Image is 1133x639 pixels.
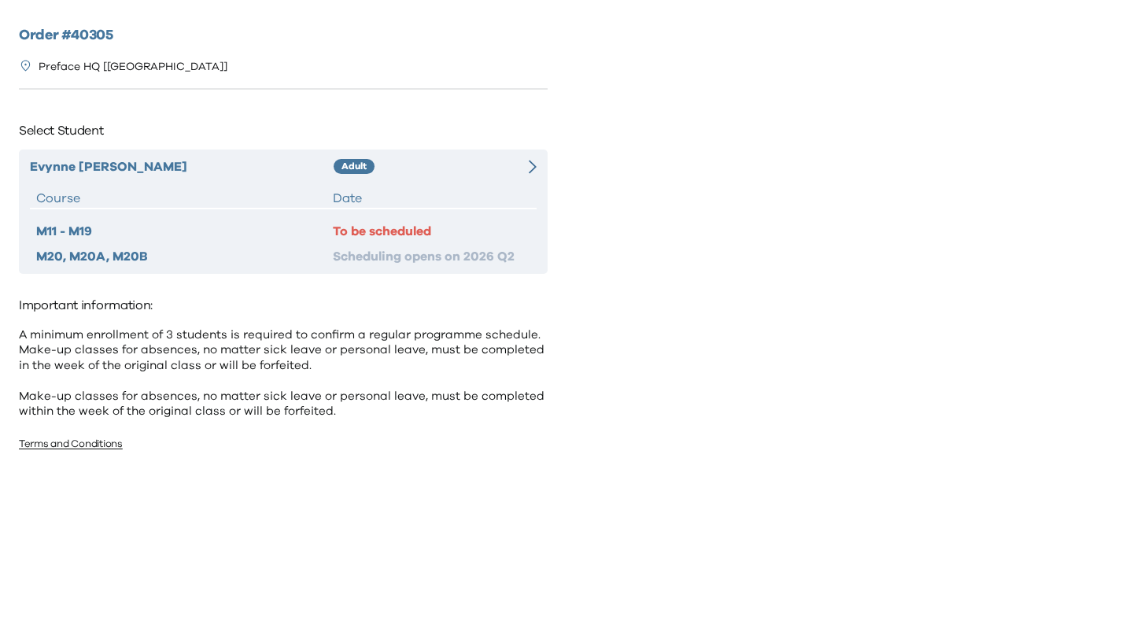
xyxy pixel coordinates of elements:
h2: Order # 40305 [19,25,548,46]
p: Important information: [19,293,548,318]
div: Date [333,189,530,208]
div: M11 - M19 [36,222,333,241]
p: Preface HQ [[GEOGRAPHIC_DATA]] [39,59,227,76]
p: A minimum enrollment of 3 students is required to confirm a regular programme schedule. Make-up c... [19,327,548,419]
div: Adult [334,159,375,175]
div: Evynne [PERSON_NAME] [30,157,334,176]
div: Course [36,189,333,208]
div: To be scheduled [333,222,530,241]
div: M20, M20A, M20B [36,247,333,266]
a: Terms and Conditions [19,439,123,449]
div: Scheduling opens on 2026 Q2 [333,247,530,266]
p: Select Student [19,118,548,143]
